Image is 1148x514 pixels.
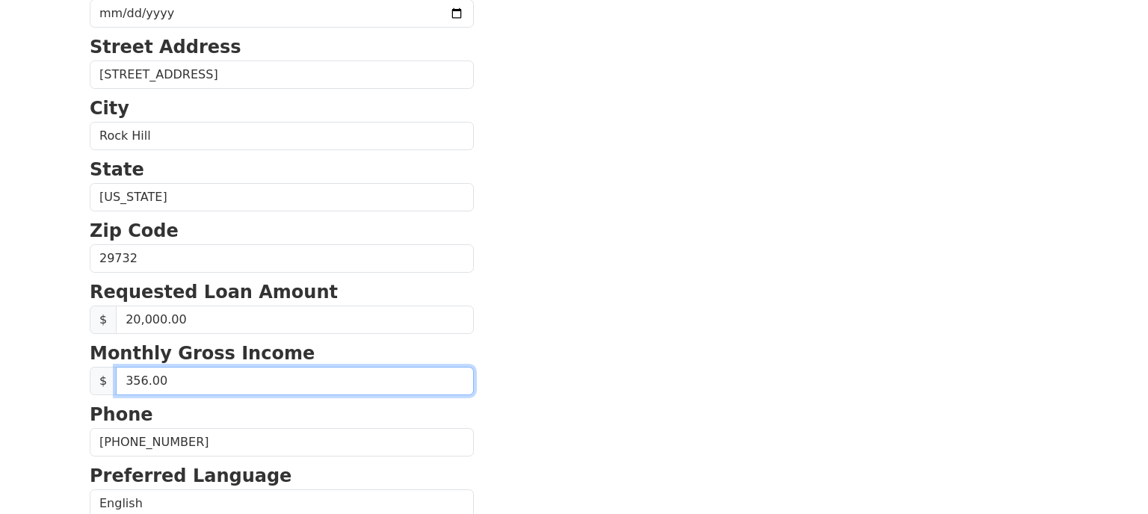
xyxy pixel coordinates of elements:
[90,404,153,425] strong: Phone
[90,159,144,180] strong: State
[90,244,474,273] input: Zip Code
[116,306,474,334] input: Requested Loan Amount
[90,306,117,334] span: $
[90,98,129,119] strong: City
[90,282,338,303] strong: Requested Loan Amount
[90,465,291,486] strong: Preferred Language
[90,122,474,150] input: City
[90,61,474,89] input: Street Address
[90,367,117,395] span: $
[90,220,179,241] strong: Zip Code
[116,367,474,395] input: 0.00
[90,340,474,367] p: Monthly Gross Income
[90,428,474,456] input: Phone
[90,37,241,58] strong: Street Address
